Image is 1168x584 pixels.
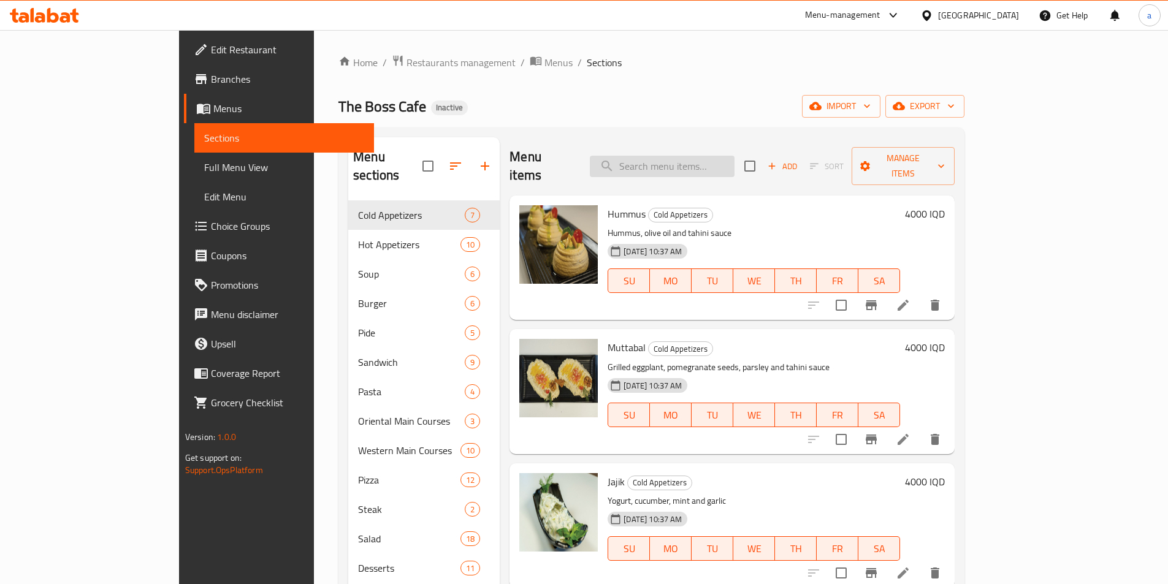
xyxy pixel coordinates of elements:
span: FR [822,272,853,290]
span: 5 [465,327,479,339]
li: / [383,55,387,70]
p: Hummus, olive oil and tahini sauce [608,226,900,241]
div: Cold Appetizers [627,476,692,490]
p: Grilled eggplant, pomegranate seeds, parsley and tahini sauce [608,360,900,375]
span: [DATE] 10:37 AM [619,380,687,392]
h2: Menu items [510,148,574,184]
span: Get support on: [185,450,242,466]
span: 7 [465,210,479,221]
a: Restaurants management [392,55,516,70]
span: Select to update [828,427,854,452]
span: Cold Appetizers [649,342,712,356]
span: Soup [358,267,465,281]
button: Add [763,157,802,176]
span: Select section [737,153,763,179]
button: export [885,95,964,118]
a: Edit menu item [896,432,910,447]
a: Grocery Checklist [184,388,374,417]
div: items [460,472,480,487]
span: SA [863,406,895,424]
span: WE [738,406,770,424]
div: Steak2 [348,495,500,524]
span: Branches [211,72,364,86]
span: TU [697,272,728,290]
span: a [1147,9,1151,22]
span: Select section first [802,157,852,176]
span: Add item [763,157,802,176]
span: SA [863,540,895,558]
a: Upsell [184,329,374,358]
span: Menus [544,55,573,70]
div: [GEOGRAPHIC_DATA] [938,9,1019,22]
h6: 4000 IQD [905,339,945,356]
span: Menus [213,101,364,116]
div: Pizza [358,472,460,487]
span: Desserts [358,561,460,575]
span: Promotions [211,278,364,292]
div: items [465,502,480,517]
button: TH [775,403,817,427]
a: Edit menu item [896,566,910,580]
img: Jajik [519,473,598,552]
button: SU [608,403,650,427]
span: Salad [358,531,460,546]
span: FR [822,540,853,558]
a: Menus [530,55,573,70]
span: 10 [461,239,479,251]
span: The Boss Cafe [338,93,426,120]
span: 10 [461,445,479,457]
span: Pide [358,325,465,340]
div: Oriental Main Courses [358,414,465,428]
span: Pasta [358,384,465,399]
a: Coupons [184,241,374,270]
button: FR [817,268,858,293]
div: Desserts11 [348,553,500,583]
span: Burger [358,296,465,311]
span: Full Menu View [204,160,364,175]
span: [DATE] 10:37 AM [619,246,687,257]
div: items [465,355,480,370]
div: Inactive [431,100,468,115]
span: Muttabal [608,338,646,357]
button: SA [858,536,900,561]
button: TU [692,268,733,293]
span: 1.0.0 [217,429,236,445]
span: Upsell [211,336,364,351]
span: SA [863,272,895,290]
span: 12 [461,474,479,486]
div: items [465,325,480,340]
span: 9 [465,357,479,368]
button: import [802,95,880,118]
span: TU [697,540,728,558]
span: Edit Menu [204,189,364,204]
button: delete [920,425,950,454]
a: Edit Restaurant [184,35,374,64]
div: Pizza12 [348,465,500,495]
div: items [460,561,480,575]
span: 2 [465,504,479,515]
span: Cold Appetizers [628,476,692,490]
button: MO [650,268,692,293]
div: items [465,384,480,399]
button: FR [817,536,858,561]
span: Jajik [608,472,625,491]
span: 4 [465,386,479,398]
span: Edit Restaurant [211,42,364,57]
button: TH [775,536,817,561]
nav: breadcrumb [338,55,964,70]
button: SU [608,268,650,293]
div: Steak [358,502,465,517]
button: delete [920,290,950,320]
button: MO [650,536,692,561]
a: Edit Menu [194,182,374,211]
button: TH [775,268,817,293]
button: SU [608,536,650,561]
span: Sections [204,131,364,145]
span: Hummus [608,205,646,223]
span: TH [780,406,812,424]
span: Coupons [211,248,364,263]
div: Salad18 [348,524,500,553]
